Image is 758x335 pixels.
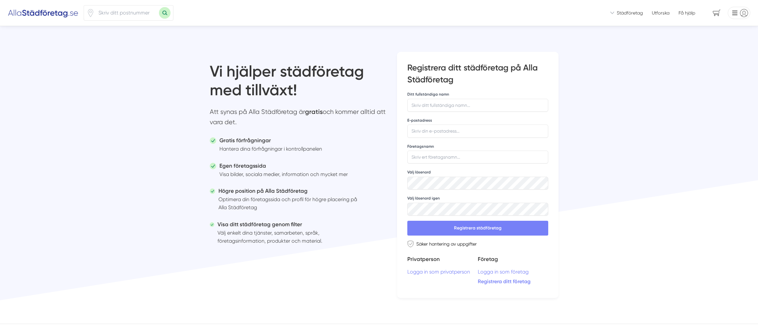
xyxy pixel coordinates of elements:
h3: Registrera ditt städföretag på Alla Städföretag [407,62,548,91]
p: Välj enkelt dina tjänster, samarbeten, språk, företagsinformation, produkter och material. [217,229,366,245]
span: Städföretag [617,10,643,16]
label: Företagsnamn [407,144,434,149]
h5: Visa ditt städföretag genom filter [217,220,366,229]
label: E-postadress [407,118,432,123]
p: Att synas på Alla Städföretag är och kommer alltid att vara det. [210,107,387,130]
h5: Högre position på Alla Städföretag [218,187,366,195]
label: Välj lösenord [407,170,431,175]
span: navigation-cart [708,7,725,19]
div: Säker hantering av uppgifter [407,241,548,247]
input: Skriv din e-postadress... [407,125,548,137]
button: Sök med postnummer [159,7,171,19]
a: Logga in som privatperson [407,269,478,275]
h5: Företag [478,255,548,269]
a: Registrera ditt företag [478,278,548,284]
p: Hantera dina förfrågningar i kontrollpanelen [219,145,322,153]
span: Få hjälp [679,10,695,16]
img: Alla Städföretag [8,8,79,18]
input: Skriv ditt postnummer [95,5,159,20]
p: Visa bilder, sociala medier, information och mycket mer [219,170,348,178]
input: Skriv ert företagsnamn... [407,151,548,163]
label: Ditt fullständiga namn [407,92,449,97]
h1: Vi hjälper städföretag med tillväxt! [210,62,387,104]
p: Optimera din företagssida och profil för högre placering på Alla Städföretag [218,195,366,212]
span: Klicka för att använda din position. [87,9,95,17]
a: Utforska [652,10,670,16]
input: Skriv ditt fullständiga namn... [407,99,548,112]
label: Välj lösenord igen [407,196,440,201]
strong: gratis [305,108,323,116]
svg: Pin / Karta [87,9,95,17]
h5: Egen företagssida [219,162,348,170]
a: Logga in som företag [478,269,548,275]
h5: Privatperson [407,255,478,269]
button: Registrera städföretag [407,221,548,236]
h5: Gratis förfrågningar [219,136,322,145]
